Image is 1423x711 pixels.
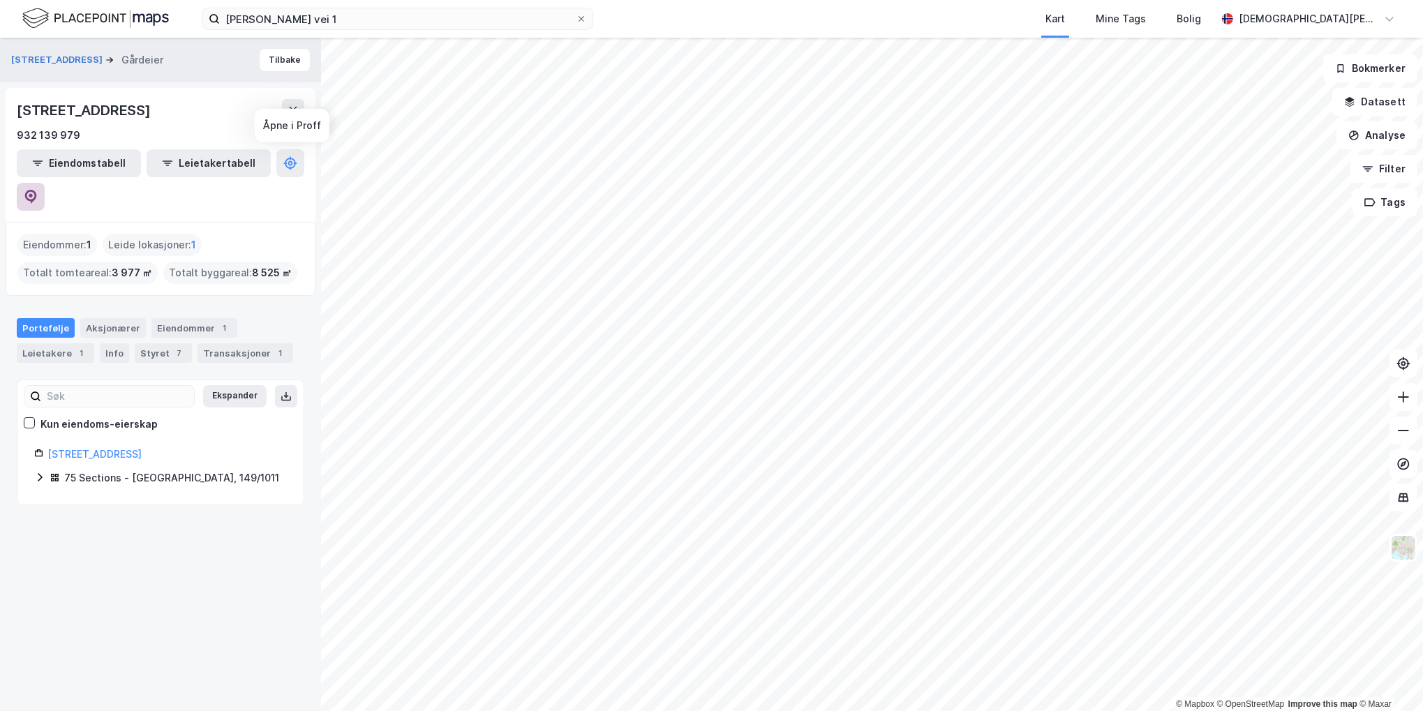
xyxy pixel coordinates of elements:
[274,346,288,360] div: 1
[17,127,80,144] div: 932 139 979
[17,234,97,256] div: Eiendommer :
[1176,699,1214,709] a: Mapbox
[1096,10,1146,27] div: Mine Tags
[87,237,91,253] span: 1
[1239,10,1378,27] div: [DEMOGRAPHIC_DATA][PERSON_NAME]
[151,318,237,338] div: Eiendommer
[198,343,293,363] div: Transaksjoner
[218,321,232,335] div: 1
[17,262,158,284] div: Totalt tomteareal :
[41,386,194,407] input: Søk
[147,149,271,177] button: Leietakertabell
[172,346,186,360] div: 7
[11,53,105,67] button: [STREET_ADDRESS]
[103,234,202,256] div: Leide lokasjoner :
[17,149,141,177] button: Eiendomstabell
[1350,155,1417,183] button: Filter
[1390,534,1417,561] img: Z
[75,346,89,360] div: 1
[1353,644,1423,711] iframe: Chat Widget
[252,264,292,281] span: 8 525 ㎡
[260,49,310,71] button: Tilbake
[1323,54,1417,82] button: Bokmerker
[47,448,142,460] a: [STREET_ADDRESS]
[1288,699,1357,709] a: Improve this map
[22,6,169,31] img: logo.f888ab2527a4732fd821a326f86c7f29.svg
[163,262,297,284] div: Totalt byggareal :
[121,52,163,68] div: Gårdeier
[100,343,129,363] div: Info
[1217,699,1285,709] a: OpenStreetMap
[1045,10,1065,27] div: Kart
[1353,188,1417,216] button: Tags
[1336,121,1417,149] button: Analyse
[64,470,279,486] div: 75 Sections - [GEOGRAPHIC_DATA], 149/1011
[1177,10,1201,27] div: Bolig
[40,416,158,433] div: Kun eiendoms-eierskap
[191,237,196,253] span: 1
[220,8,576,29] input: Søk på adresse, matrikkel, gårdeiere, leietakere eller personer
[17,99,154,121] div: [STREET_ADDRESS]
[1332,88,1417,116] button: Datasett
[203,385,267,407] button: Ekspander
[17,343,94,363] div: Leietakere
[135,343,192,363] div: Styret
[112,264,152,281] span: 3 977 ㎡
[80,318,146,338] div: Aksjonærer
[17,318,75,338] div: Portefølje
